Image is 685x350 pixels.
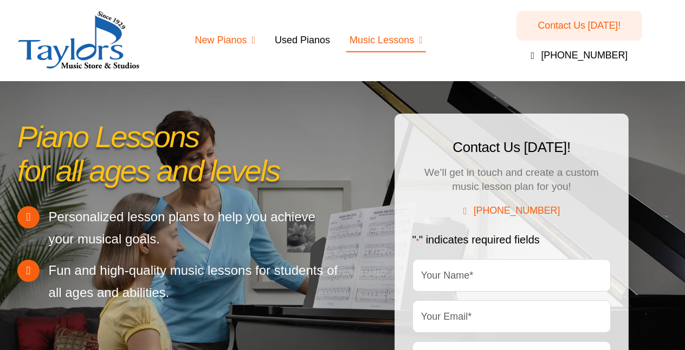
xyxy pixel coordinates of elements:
input: Your Email* [412,300,611,333]
span: Used Pianos [275,32,330,48]
em: Piano Lessons for all ages and levels [17,120,280,188]
div: We’ll get in touch and create a custom music lesson plan for you! [412,166,611,194]
p: Fun and high-quality music lessons for students of all ages and abilities. [49,260,342,304]
div: Personalized lesson plans to help you achieve your musical goals. [49,206,342,250]
nav: Menu [153,21,465,60]
p: " " indicates required fields [412,231,611,248]
span: Contact Us [DATE]! [538,20,621,31]
input: Your Name* [412,259,611,292]
a: Used Pianos [272,29,333,52]
span: Music Lessons [350,32,414,48]
a: New Pianos [191,29,259,52]
span: [PHONE_NUMBER] [541,50,628,61]
a: [PHONE_NUMBER] [442,196,582,226]
a: Music Lessons [346,29,426,52]
span: [PHONE_NUMBER] [474,205,560,216]
span: New Pianos [195,32,247,48]
a: [PHONE_NUMBER] [478,41,681,70]
h4: Contact Us [DATE]! [412,137,611,157]
a: taylors-music-store-west-chester [17,10,140,22]
a: Contact Us [DATE]! [516,11,642,41]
